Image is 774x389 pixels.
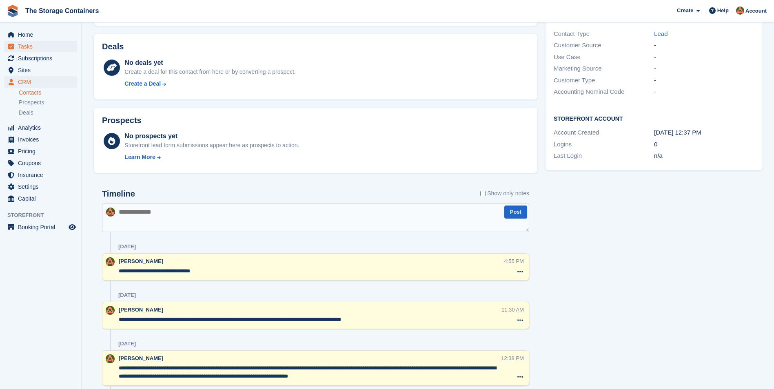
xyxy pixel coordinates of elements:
[18,157,67,169] span: Coupons
[654,140,754,149] div: 0
[554,87,654,97] div: Accounting Nominal Code
[18,41,67,52] span: Tasks
[4,181,77,192] a: menu
[501,354,524,362] div: 12:38 PM
[480,189,486,198] input: Show only notes
[654,53,754,62] div: -
[4,53,77,64] a: menu
[106,306,115,315] img: Kirsty Simpson
[7,5,19,17] img: stora-icon-8386f47178a22dfd0bd8f6a31ec36ba5ce8667c1dd55bd0f319d3a0aa187defe.svg
[124,58,295,68] div: No deals yet
[18,53,67,64] span: Subscriptions
[554,151,654,161] div: Last Login
[7,211,81,219] span: Storefront
[119,307,163,313] span: [PERSON_NAME]
[106,208,115,217] img: Kirsty Simpson
[124,153,299,161] a: Learn More
[119,355,163,361] span: [PERSON_NAME]
[677,7,693,15] span: Create
[18,122,67,133] span: Analytics
[124,80,161,88] div: Create a Deal
[554,114,754,122] h2: Storefront Account
[19,99,44,106] span: Prospects
[18,193,67,204] span: Capital
[4,76,77,88] a: menu
[654,41,754,50] div: -
[4,146,77,157] a: menu
[554,29,654,39] div: Contact Type
[4,193,77,204] a: menu
[4,134,77,145] a: menu
[4,29,77,40] a: menu
[119,258,163,264] span: [PERSON_NAME]
[18,169,67,181] span: Insurance
[654,64,754,73] div: -
[654,87,754,97] div: -
[124,68,295,76] div: Create a deal for this contact from here or by converting a prospect.
[654,76,754,85] div: -
[102,116,142,125] h2: Prospects
[19,98,77,107] a: Prospects
[480,189,529,198] label: Show only notes
[18,181,67,192] span: Settings
[18,64,67,76] span: Sites
[106,354,115,363] img: Kirsty Simpson
[4,41,77,52] a: menu
[124,153,155,161] div: Learn More
[717,7,729,15] span: Help
[124,131,299,141] div: No prospects yet
[654,128,754,137] div: [DATE] 12:37 PM
[4,169,77,181] a: menu
[18,146,67,157] span: Pricing
[118,292,136,298] div: [DATE]
[118,243,136,250] div: [DATE]
[554,64,654,73] div: Marketing Source
[102,189,135,199] h2: Timeline
[4,122,77,133] a: menu
[19,109,33,117] span: Deals
[554,53,654,62] div: Use Case
[118,340,136,347] div: [DATE]
[124,80,295,88] a: Create a Deal
[19,89,77,97] a: Contacts
[106,257,115,266] img: Kirsty Simpson
[554,41,654,50] div: Customer Source
[102,42,124,51] h2: Deals
[504,257,524,265] div: 4:55 PM
[554,76,654,85] div: Customer Type
[654,151,754,161] div: n/a
[18,134,67,145] span: Invoices
[745,7,767,15] span: Account
[4,64,77,76] a: menu
[4,157,77,169] a: menu
[19,108,77,117] a: Deals
[18,221,67,233] span: Booking Portal
[736,7,744,15] img: Kirsty Simpson
[18,29,67,40] span: Home
[124,141,299,150] div: Storefront lead form submissions appear here as prospects to action.
[554,128,654,137] div: Account Created
[504,206,527,219] button: Post
[22,4,102,18] a: The Storage Containers
[654,30,668,37] a: Lead
[554,140,654,149] div: Logins
[67,222,77,232] a: Preview store
[18,76,67,88] span: CRM
[501,306,524,314] div: 11:30 AM
[4,221,77,233] a: menu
